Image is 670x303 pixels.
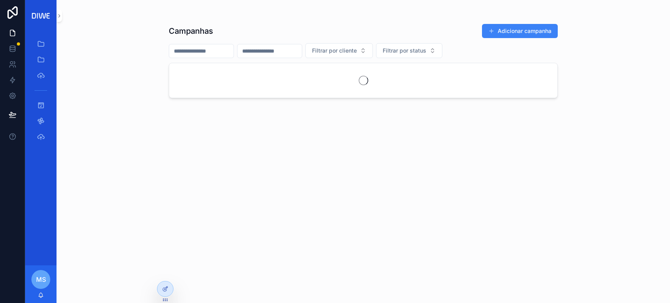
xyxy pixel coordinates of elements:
[30,11,52,21] img: App logo
[169,26,213,37] h1: Campanhas
[36,275,46,284] span: MS
[376,43,442,58] button: Select Button
[383,47,426,55] span: Filtrar por status
[25,31,57,154] div: scrollable content
[305,43,373,58] button: Select Button
[312,47,357,55] span: Filtrar por cliente
[482,24,558,38] button: Adicionar campanha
